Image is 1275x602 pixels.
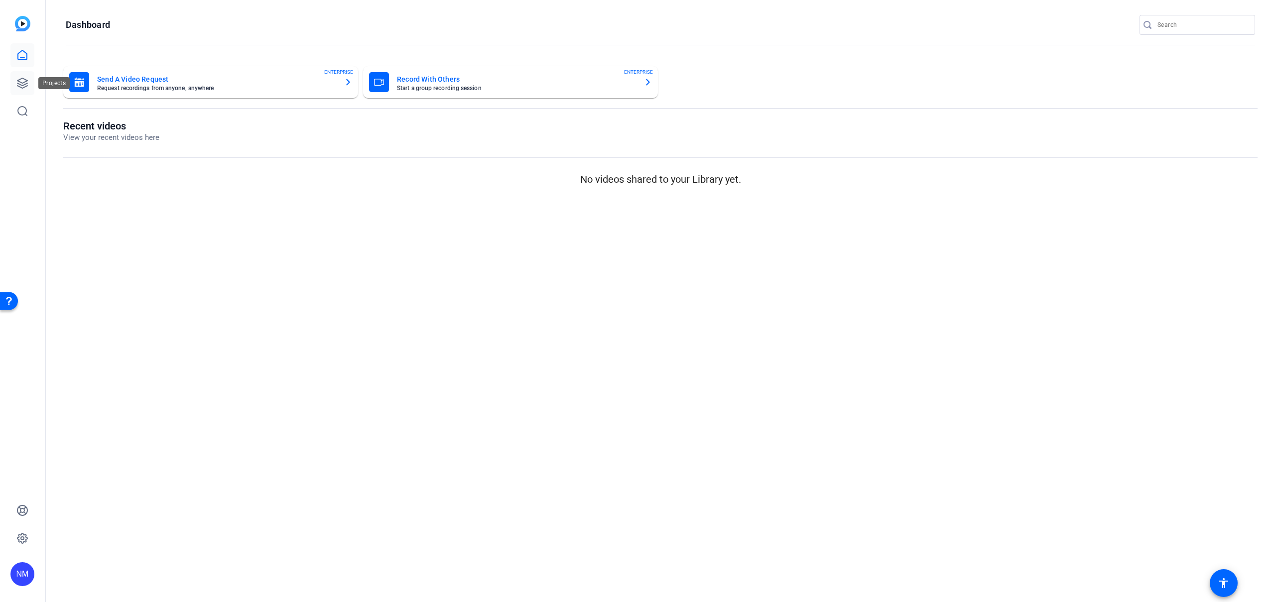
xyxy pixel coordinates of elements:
div: Projects [38,77,70,89]
mat-card-title: Record With Others [397,73,636,85]
img: blue-gradient.svg [15,16,30,31]
mat-card-subtitle: Request recordings from anyone, anywhere [97,85,336,91]
button: Send A Video RequestRequest recordings from anyone, anywhereENTERPRISE [63,66,358,98]
mat-card-subtitle: Start a group recording session [397,85,636,91]
h1: Recent videos [63,120,159,132]
span: ENTERPRISE [624,68,653,76]
button: Record With OthersStart a group recording sessionENTERPRISE [363,66,658,98]
div: NM [10,562,34,586]
input: Search [1157,19,1247,31]
h1: Dashboard [66,19,110,31]
mat-card-title: Send A Video Request [97,73,336,85]
p: No videos shared to your Library yet. [63,172,1258,187]
p: View your recent videos here [63,132,159,143]
span: ENTERPRISE [324,68,353,76]
mat-icon: accessibility [1218,577,1230,589]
